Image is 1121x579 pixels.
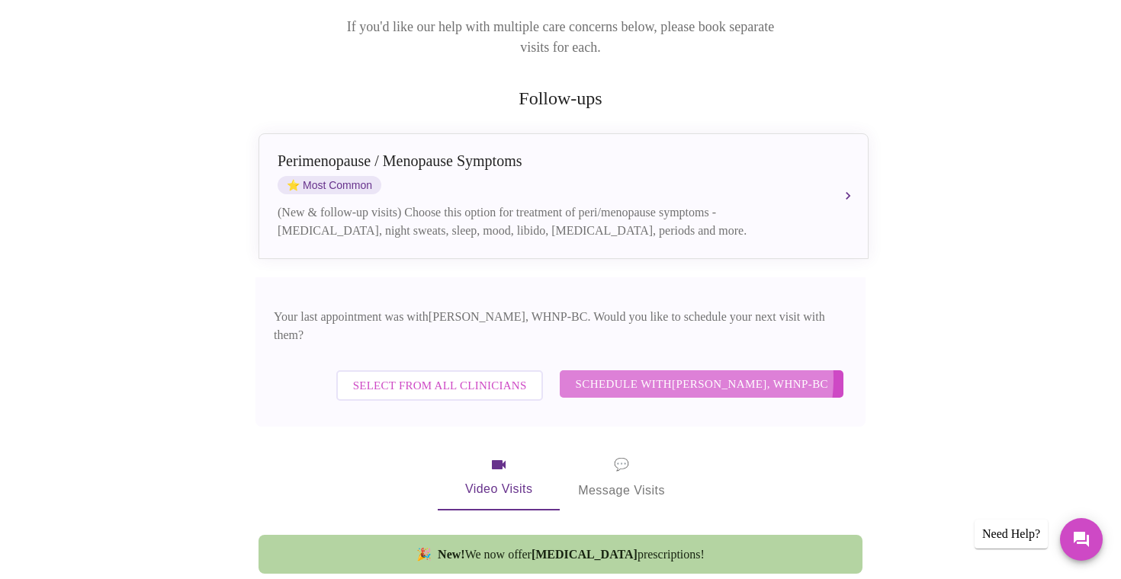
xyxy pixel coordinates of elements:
[255,88,866,109] h2: Follow-ups
[532,548,638,561] strong: [MEDICAL_DATA]
[614,454,629,475] span: message
[456,456,541,500] span: Video Visits
[278,152,819,170] div: Perimenopause / Menopause Symptoms
[416,547,432,561] span: new
[1060,518,1103,561] button: Messages
[274,308,847,344] p: Your last appointment was with [PERSON_NAME], WHNP-BC . Would you like to schedule your next visi...
[287,179,300,191] span: star
[575,374,828,394] span: Schedule with [PERSON_NAME], WHNP-BC
[353,376,527,395] span: Select from All Clinicians
[259,133,869,259] button: Perimenopause / Menopause SymptomsstarMost Common(New & follow-up visits) Choose this option for ...
[438,548,705,561] span: We now offer prescriptions!
[975,520,1048,549] div: Need Help?
[278,176,381,194] span: Most Common
[578,454,665,501] span: Message Visits
[336,370,544,401] button: Select from All Clinicians
[278,203,819,240] div: (New & follow-up visits) Choose this option for treatment of peri/menopause symptoms - [MEDICAL_D...
[326,17,795,58] p: If you'd like our help with multiple care concerns below, please book separate visits for each.
[560,370,843,398] button: Schedule with[PERSON_NAME], WHNP-BC
[438,548,465,561] strong: New!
